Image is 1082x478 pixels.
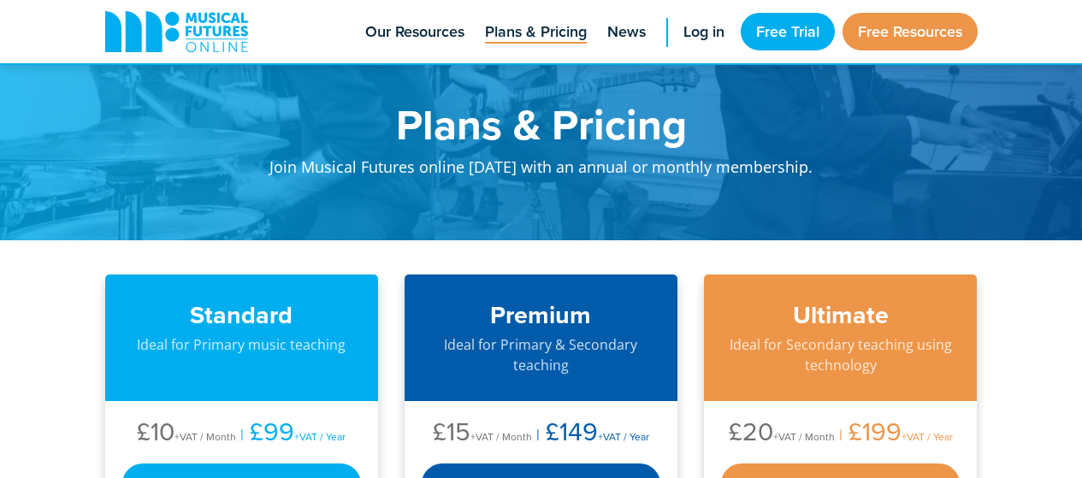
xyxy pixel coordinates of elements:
[902,429,953,444] span: +VAT / Year
[721,334,961,375] p: Ideal for Secondary teaching using technology
[835,418,953,450] li: £199
[208,103,875,145] h1: Plans & Pricing
[122,334,362,355] p: Ideal for Primary music teaching
[721,300,961,330] h3: Ultimate
[843,13,978,50] a: Free Resources
[773,429,835,444] span: +VAT / Month
[607,21,646,44] span: News
[485,21,587,44] span: Plans & Pricing
[532,418,649,450] li: £149
[174,429,236,444] span: +VAT / Month
[137,418,236,450] li: £10
[208,145,875,198] p: Join Musical Futures online [DATE] with an annual or monthly membership.
[598,429,649,444] span: +VAT / Year
[122,300,362,330] h3: Standard
[433,418,532,450] li: £15
[470,429,532,444] span: +VAT / Month
[294,429,346,444] span: +VAT / Year
[236,418,346,450] li: £99
[683,21,724,44] span: Log in
[422,300,661,330] h3: Premium
[729,418,835,450] li: £20
[365,21,464,44] span: Our Resources
[422,334,661,375] p: Ideal for Primary & Secondary teaching
[741,13,835,50] a: Free Trial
